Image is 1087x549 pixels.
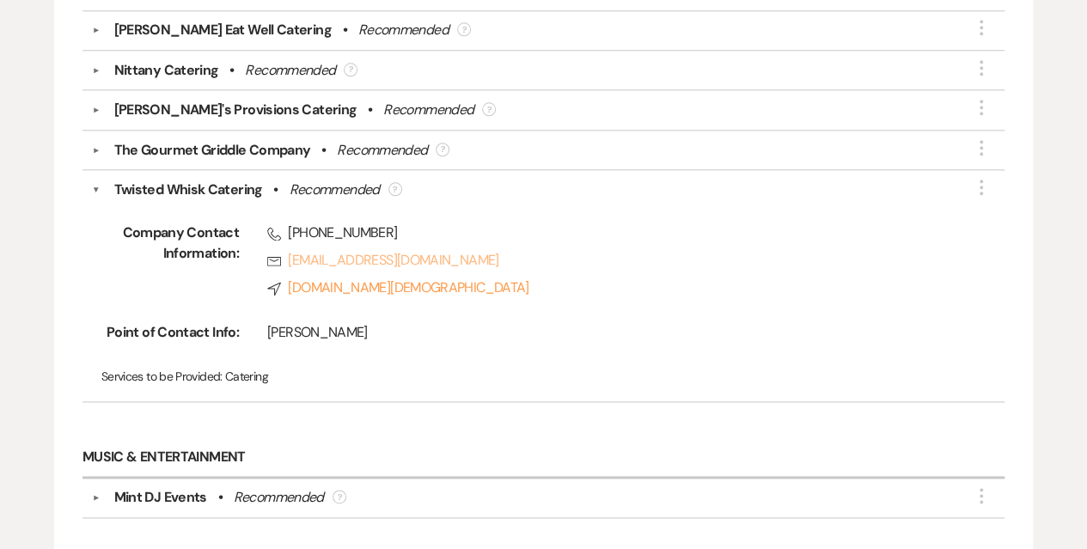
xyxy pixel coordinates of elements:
[368,100,372,120] b: •
[92,180,101,200] button: ▼
[86,146,107,155] button: ▼
[86,66,107,75] button: ▼
[333,490,346,503] div: ?
[86,106,107,114] button: ▼
[344,63,357,76] div: ?
[457,22,471,36] div: ?
[358,20,449,40] div: Recommended
[217,487,222,508] b: •
[114,20,332,40] div: [PERSON_NAME] Eat Well Catering
[82,438,1005,479] h6: Music & Entertainment
[267,322,950,343] div: [PERSON_NAME]
[101,223,239,305] span: Company Contact Information:
[436,143,449,156] div: ?
[114,140,311,161] div: The Gourmet Griddle Company
[267,250,950,271] a: [EMAIL_ADDRESS][DOMAIN_NAME]
[482,102,496,116] div: ?
[343,20,347,40] b: •
[337,140,427,161] div: Recommended
[101,369,223,384] span: Services to be Provided:
[101,367,986,386] p: Catering
[273,180,278,200] b: •
[86,26,107,34] button: ▼
[267,223,950,243] span: [PHONE_NUMBER]
[267,278,950,298] a: [DOMAIN_NAME][DEMOGRAPHIC_DATA]
[114,487,207,508] div: Mint DJ Events
[245,60,335,81] div: Recommended
[388,182,402,196] div: ?
[114,180,263,200] div: Twisted Whisk Catering
[290,180,380,200] div: Recommended
[234,487,324,508] div: Recommended
[101,322,239,350] span: Point of Contact Info:
[383,100,473,120] div: Recommended
[86,493,107,502] button: ▼
[229,60,234,81] b: •
[114,100,357,120] div: [PERSON_NAME]'s Provisions Catering
[321,140,326,161] b: •
[114,60,219,81] div: Nittany Catering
